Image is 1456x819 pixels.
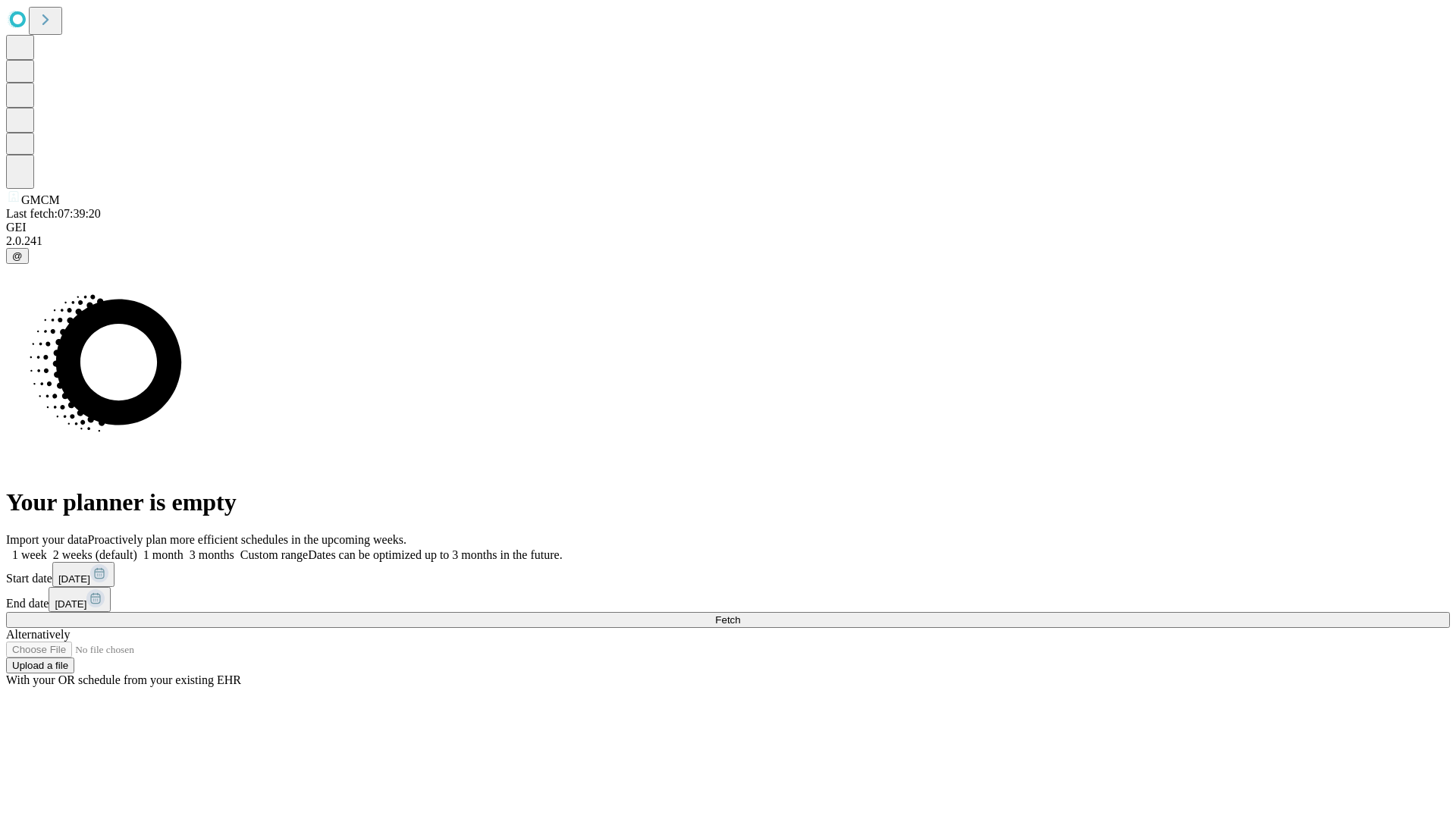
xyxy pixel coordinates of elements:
[52,562,115,587] button: [DATE]
[6,234,1450,248] div: 2.0.241
[6,248,29,264] button: @
[58,573,90,585] span: [DATE]
[6,533,88,546] span: Import your data
[190,548,234,561] span: 3 months
[6,207,101,220] span: Last fetch: 07:39:20
[6,657,74,673] button: Upload a file
[53,548,137,561] span: 2 weeks (default)
[21,193,60,206] span: GMCM
[715,614,740,626] span: Fetch
[6,628,70,641] span: Alternatively
[55,598,86,610] span: [DATE]
[143,548,184,561] span: 1 month
[240,548,308,561] span: Custom range
[12,548,47,561] span: 1 week
[6,612,1450,628] button: Fetch
[6,488,1450,516] h1: Your planner is empty
[12,250,23,262] span: @
[6,673,241,686] span: With your OR schedule from your existing EHR
[88,533,406,546] span: Proactively plan more efficient schedules in the upcoming weeks.
[308,548,562,561] span: Dates can be optimized up to 3 months in the future.
[6,221,1450,234] div: GEI
[6,587,1450,612] div: End date
[6,562,1450,587] div: Start date
[49,587,111,612] button: [DATE]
